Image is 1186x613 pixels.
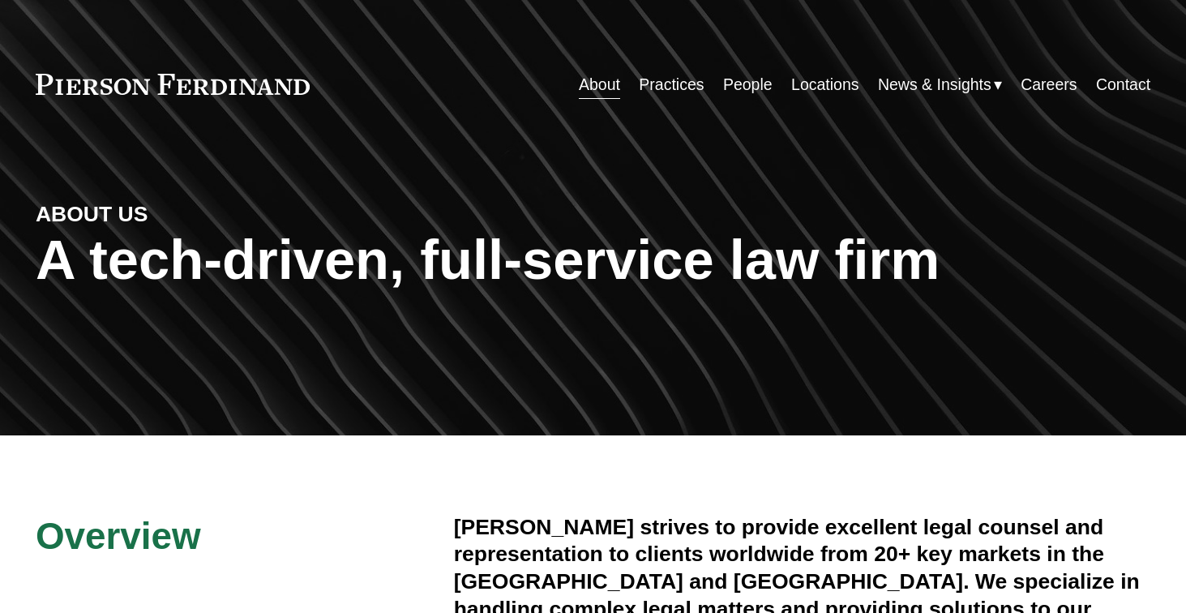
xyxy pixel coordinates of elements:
[723,69,773,101] a: People
[579,69,620,101] a: About
[878,71,991,99] span: News & Insights
[791,69,858,101] a: Locations
[1096,69,1150,101] a: Contact
[36,516,201,557] span: Overview
[36,229,1150,293] h1: A tech-driven, full-service law firm
[639,69,704,101] a: Practices
[878,69,1002,101] a: folder dropdown
[1021,69,1077,101] a: Careers
[36,202,148,226] strong: ABOUT US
